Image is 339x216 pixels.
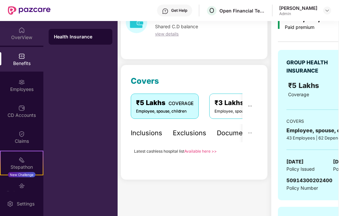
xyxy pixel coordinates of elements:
img: svg+xml;base64,PHN2ZyBpZD0iQ2xhaW0iIHhtbG5zPSJodHRwOi8vd3d3LnczLm9yZy8yMDAwL3N2ZyIgd2lkdGg9IjIwIi... [18,131,25,137]
img: svg+xml;base64,PHN2ZyBpZD0iU2V0dGluZy0yMHgyMCIgeG1sbnM9Imh0dHA6Ly93d3cudzMub3JnLzIwMDAvc3ZnIiB3aW... [7,201,13,207]
span: 50914300202400 [286,177,332,184]
span: Latest cashless hospital list [134,149,184,154]
button: ellipsis [242,94,258,119]
img: svg+xml;base64,PHN2ZyBpZD0iQmVuZWZpdHMiIHhtbG5zPSJodHRwOi8vd3d3LnczLm9yZy8yMDAwL3N2ZyIgd2lkdGg9Ij... [18,53,25,59]
button: ellipsis [242,124,258,142]
span: O [209,7,214,14]
img: svg+xml;base64,PHN2ZyBpZD0iRHJvcGRvd24tMzJ4MzIiIHhtbG5zPSJodHRwOi8vd3d3LnczLm9yZy8yMDAwL3N2ZyIgd2... [325,8,330,13]
div: Open Financial Technologies Private Limited [219,8,265,14]
div: Employee, spouse, children [136,108,193,115]
span: Policy Issued [286,165,315,173]
img: svg+xml;base64,PHN2ZyBpZD0iSGVscC0zMngzMiIgeG1sbnM9Imh0dHA6Ly93d3cudzMub3JnLzIwMDAvc3ZnIiB3aWR0aD... [162,8,169,14]
div: [PERSON_NAME] [279,5,317,11]
a: Available here >> [184,149,217,154]
div: New Challenge [8,172,35,177]
img: svg+xml;base64,PHN2ZyBpZD0iSG9tZSIgeG1sbnM9Imh0dHA6Ly93d3cudzMub3JnLzIwMDAvc3ZnIiB3aWR0aD0iMjAiIG... [18,27,25,33]
div: Inclusions [131,128,162,138]
span: view details [155,31,179,36]
div: Documents [217,128,253,138]
div: Employee, spouse, children [215,108,272,115]
img: svg+xml;base64,PHN2ZyBpZD0iRW5kb3JzZW1lbnRzIiB4bWxucz0iaHR0cDovL3d3dy53My5vcmcvMjAwMC9zdmciIHdpZH... [18,183,25,189]
span: COVERAGE [169,100,193,106]
div: ₹3 Lakhs [215,98,272,108]
span: Policy Number [286,185,318,191]
div: Admin [279,11,317,16]
img: New Pazcare Logo [8,6,51,15]
span: ellipsis [248,104,252,108]
img: svg+xml;base64,PHN2ZyB4bWxucz0iaHR0cDovL3d3dy53My5vcmcvMjAwMC9zdmciIHdpZHRoPSIyMSIgaGVpZ2h0PSIyMC... [18,157,25,163]
div: Get Help [171,8,187,13]
div: ₹5 Lakhs [136,98,193,108]
div: Settings [15,201,36,207]
div: Health Insurance [54,33,107,40]
span: [DATE] [286,158,304,166]
span: Coverage [288,92,309,97]
img: svg+xml;base64,PHN2ZyBpZD0iQ0RfQWNjb3VudHMiIGRhdGEtbmFtZT0iQ0QgQWNjb3VudHMiIHhtbG5zPSJodHRwOi8vd3... [18,105,25,111]
span: Covers [131,76,159,86]
span: Shared C.D balance [155,24,198,29]
div: Stepathon [1,164,43,170]
div: Exclusions [173,128,206,138]
span: ellipsis [248,131,252,135]
span: ₹5 Lakhs [288,81,321,90]
img: svg+xml;base64,PHN2ZyBpZD0iRW1wbG95ZWVzIiB4bWxucz0iaHR0cDovL3d3dy53My5vcmcvMjAwMC9zdmciIHdpZHRoPS... [18,79,25,85]
img: download [126,12,147,33]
